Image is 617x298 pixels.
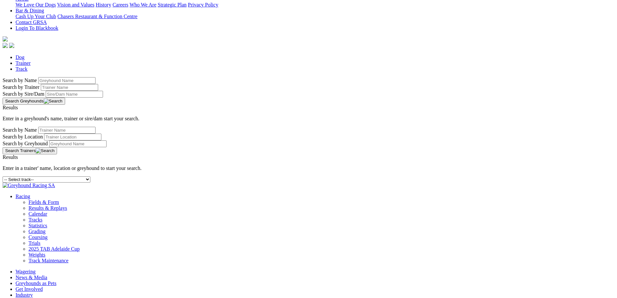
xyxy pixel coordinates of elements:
[29,199,59,205] a: Fields & Form
[29,240,40,246] a: Trials
[16,66,28,72] a: Track
[16,19,47,25] a: Contact GRSA
[3,154,614,160] div: Results
[188,2,218,7] a: Privacy Policy
[130,2,156,7] a: Who We Are
[16,269,36,274] a: Wagering
[3,84,40,90] label: Search by Trainer
[16,292,33,298] a: Industry
[29,205,67,211] a: Results & Replays
[29,252,45,257] a: Weights
[3,116,614,122] p: Enter in a greyhound's name, trainer or sire/dam start your search.
[158,2,187,7] a: Strategic Plan
[3,43,8,48] img: facebook.svg
[3,134,43,139] label: Search by Location
[29,258,68,263] a: Track Maintenance
[16,2,56,7] a: We Love Our Dogs
[16,280,56,286] a: Greyhounds as Pets
[3,183,55,188] img: Greyhound Racing SA
[16,14,614,19] div: Bar & Dining
[16,14,56,19] a: Cash Up Your Club
[3,127,37,133] label: Search by Name
[3,147,57,154] button: Search Trainers
[3,77,37,83] label: Search by Name
[29,246,80,252] a: 2025 TAB Adelaide Cup
[96,2,111,7] a: History
[36,148,54,153] img: Search
[16,275,47,280] a: News & Media
[3,36,8,42] img: logo-grsa-white.png
[29,229,45,234] a: Grading
[16,25,58,31] a: Login To Blackbook
[9,43,14,48] img: twitter.svg
[38,127,96,134] input: Search by Trainer Name
[16,60,31,66] a: Trainer
[41,84,98,91] input: Search by Trainer name
[57,2,94,7] a: Vision and Values
[3,98,65,105] button: Search Greyhounds
[44,134,101,140] input: Search by Trainer Location
[16,286,43,292] a: Get Involved
[3,141,48,146] label: Search by Greyhound
[3,91,44,97] label: Search by Sire/Dam
[38,77,96,84] input: Search by Greyhound name
[46,91,103,98] input: Search by Sire/Dam name
[3,165,614,171] p: Enter in a trainer' name, location or greyhound to start your search.
[29,223,47,228] a: Statistics
[29,211,47,217] a: Calendar
[16,194,30,199] a: Racing
[112,2,128,7] a: Careers
[49,140,107,147] input: Search by Greyhound Name
[57,14,137,19] a: Chasers Restaurant & Function Centre
[29,217,42,222] a: Tracks
[44,99,63,104] img: Search
[16,2,614,8] div: About
[3,105,614,111] div: Results
[29,234,48,240] a: Coursing
[16,54,25,60] a: Dog
[16,8,44,13] a: Bar & Dining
